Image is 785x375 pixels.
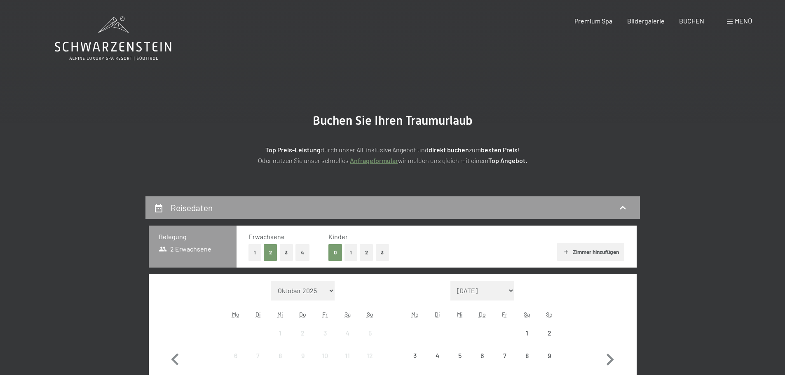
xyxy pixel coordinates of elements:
div: Anreise nicht möglich [359,345,381,367]
div: 1 [270,330,291,350]
div: Anreise nicht möglich [359,322,381,344]
div: Thu Oct 09 2025 [292,345,314,367]
div: 3 [405,352,425,373]
div: 8 [270,352,291,373]
span: Buchen Sie Ihren Traumurlaub [313,113,473,128]
button: 3 [376,244,389,261]
div: Sat Nov 01 2025 [516,322,538,344]
h2: Reisedaten [171,203,213,213]
div: Fri Oct 03 2025 [314,322,336,344]
div: 5 [359,330,380,350]
div: 4 [427,352,448,373]
button: 2 [360,244,373,261]
h3: Belegung [159,232,227,241]
abbr: Sonntag [546,311,553,318]
a: Bildergalerie [627,17,665,25]
button: 1 [248,244,261,261]
div: Tue Nov 04 2025 [426,345,449,367]
div: Thu Nov 06 2025 [471,345,493,367]
div: 9 [539,352,560,373]
abbr: Mittwoch [277,311,283,318]
div: Sun Oct 12 2025 [359,345,381,367]
div: Tue Oct 07 2025 [247,345,269,367]
div: 12 [359,352,380,373]
div: Mon Nov 03 2025 [404,345,426,367]
div: Thu Oct 02 2025 [292,322,314,344]
strong: Top Angebot. [488,156,527,164]
div: Anreise nicht möglich [336,345,359,367]
a: Premium Spa [574,17,612,25]
div: 7 [494,352,515,373]
div: Anreise nicht möglich [314,322,336,344]
abbr: Freitag [502,311,507,318]
div: Anreise nicht möglich [538,322,560,344]
div: Anreise nicht möglich [516,345,538,367]
div: 6 [225,352,246,373]
div: 10 [315,352,335,373]
abbr: Montag [411,311,419,318]
div: Sun Nov 09 2025 [538,345,560,367]
div: 5 [450,352,470,373]
button: Zimmer hinzufügen [557,243,624,261]
div: Fri Nov 07 2025 [493,345,516,367]
div: Anreise nicht möglich [449,345,471,367]
div: Sun Oct 05 2025 [359,322,381,344]
div: Wed Oct 08 2025 [269,345,291,367]
a: BUCHEN [679,17,704,25]
abbr: Sonntag [367,311,373,318]
abbr: Samstag [344,311,351,318]
strong: besten Preis [481,146,518,154]
p: durch unser All-inklusive Angebot und zum ! Oder nutzen Sie unser schnelles wir melden uns gleich... [187,144,599,165]
div: Anreise nicht möglich [225,345,247,367]
div: 7 [248,352,268,373]
div: Anreise nicht möglich [292,345,314,367]
div: Anreise nicht möglich [269,345,291,367]
span: Erwachsene [248,233,285,240]
div: 2 [539,330,560,350]
div: Anreise nicht möglich [247,345,269,367]
div: Anreise nicht möglich [516,322,538,344]
abbr: Dienstag [255,311,261,318]
button: 2 [264,244,277,261]
button: 4 [295,244,309,261]
div: 1 [517,330,537,350]
div: Anreise nicht möglich [314,345,336,367]
strong: direkt buchen [429,146,469,154]
div: Anreise nicht möglich [404,345,426,367]
div: Wed Nov 05 2025 [449,345,471,367]
div: Sat Nov 08 2025 [516,345,538,367]
div: 9 [293,352,313,373]
button: 0 [328,244,342,261]
div: 2 [293,330,313,350]
abbr: Montag [232,311,239,318]
button: 3 [280,244,293,261]
abbr: Dienstag [435,311,440,318]
div: 4 [337,330,358,350]
button: 1 [344,244,357,261]
div: Fri Oct 10 2025 [314,345,336,367]
div: Anreise nicht möglich [538,345,560,367]
div: Anreise nicht möglich [493,345,516,367]
div: 6 [472,352,492,373]
abbr: Donnerstag [479,311,486,318]
div: Wed Oct 01 2025 [269,322,291,344]
div: 3 [315,330,335,350]
a: Anfrageformular [350,156,398,164]
span: 2 Erwachsene [159,245,212,254]
div: Sat Oct 04 2025 [336,322,359,344]
abbr: Freitag [322,311,328,318]
div: Sun Nov 02 2025 [538,322,560,344]
div: Anreise nicht möglich [269,322,291,344]
abbr: Samstag [524,311,530,318]
div: Anreise nicht möglich [471,345,493,367]
span: Kinder [328,233,348,240]
span: Menü [735,17,752,25]
div: Anreise nicht möglich [292,322,314,344]
abbr: Donnerstag [299,311,306,318]
div: 8 [517,352,537,373]
div: Mon Oct 06 2025 [225,345,247,367]
abbr: Mittwoch [457,311,463,318]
